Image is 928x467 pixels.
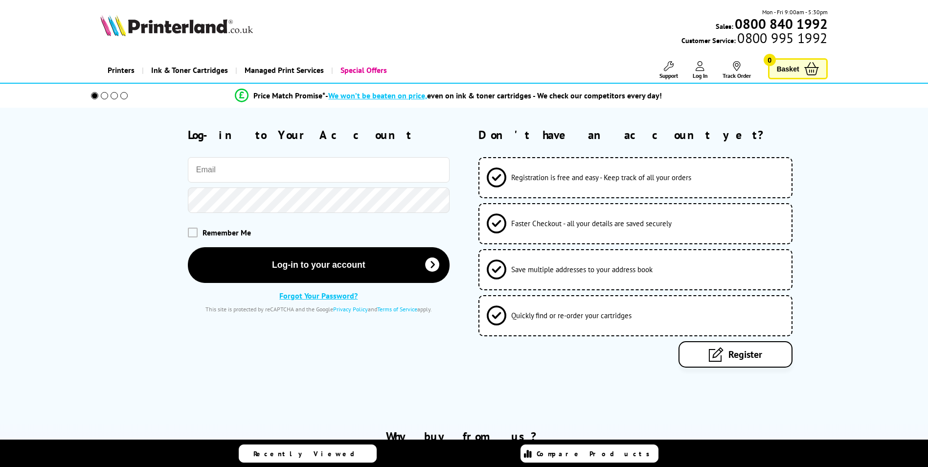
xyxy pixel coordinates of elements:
[679,341,792,368] a: Register
[693,72,708,79] span: Log In
[325,91,662,100] div: - even on ink & toner cartridges - We check our competitors every day!
[188,157,450,183] input: Email
[253,91,325,100] span: Price Match Promise*
[681,33,827,45] span: Customer Service:
[659,61,678,79] a: Support
[478,127,827,142] h2: Don't have an account yet?
[733,19,828,28] a: 0800 840 1992
[235,58,331,83] a: Managed Print Services
[716,22,733,31] span: Sales:
[511,173,691,182] span: Registration is free and easy - Keep track of all your orders
[142,58,235,83] a: Ink & Toner Cartridges
[762,7,828,17] span: Mon - Fri 9:00am - 5:30pm
[333,305,368,313] a: Privacy Policy
[100,58,142,83] a: Printers
[328,91,427,100] span: We won’t be beaten on price,
[100,15,253,36] img: Printerland Logo
[764,54,776,66] span: 0
[78,87,820,104] li: modal_Promise
[100,15,286,38] a: Printerland Logo
[511,219,672,228] span: Faster Checkout - all your details are saved securely
[728,348,762,361] span: Register
[736,33,827,43] span: 0800 995 1992
[188,247,450,283] button: Log-in to your account
[188,127,450,142] h2: Log-in to Your Account
[203,228,251,237] span: Remember Me
[735,15,828,33] b: 0800 840 1992
[659,72,678,79] span: Support
[331,58,394,83] a: Special Offers
[151,58,228,83] span: Ink & Toner Cartridges
[239,444,377,463] a: Recently Viewed
[511,265,653,274] span: Save multiple addresses to your address book
[100,429,827,444] h2: Why buy from us?
[511,311,632,320] span: Quickly find or re-order your cartridges
[377,305,417,313] a: Terms of Service
[521,444,658,463] a: Compare Products
[768,58,828,79] a: Basket 0
[188,305,450,313] div: This site is protected by reCAPTCHA and the Google and apply.
[723,61,751,79] a: Track Order
[253,449,364,458] span: Recently Viewed
[537,449,655,458] span: Compare Products
[777,62,799,75] span: Basket
[279,291,358,301] a: Forgot Your Password?
[693,61,708,79] a: Log In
